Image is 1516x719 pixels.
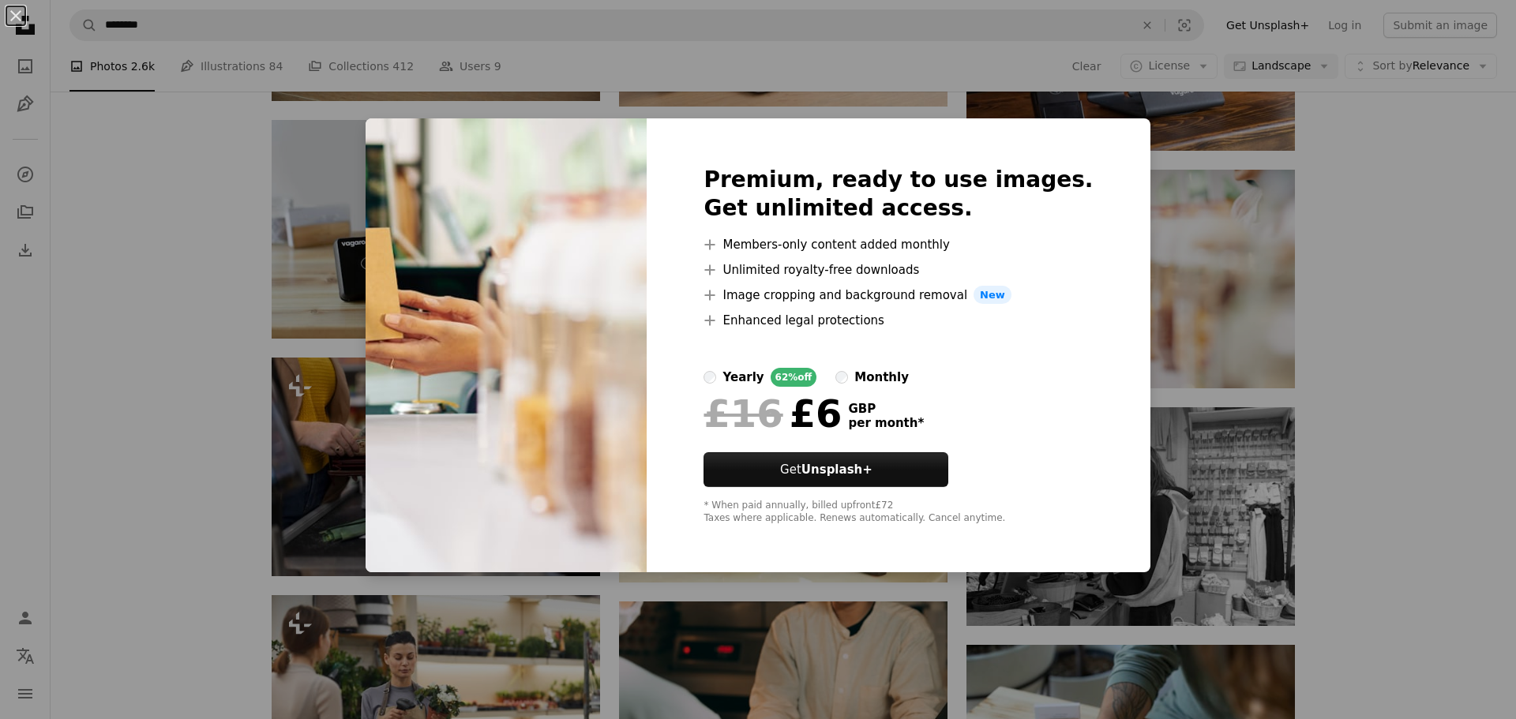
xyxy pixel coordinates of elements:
[704,286,1093,305] li: Image cropping and background removal
[771,368,817,387] div: 62% off
[704,235,1093,254] li: Members-only content added monthly
[848,402,924,416] span: GBP
[801,462,872,477] strong: Unsplash+
[835,371,848,384] input: monthly
[704,452,948,487] button: GetUnsplash+
[704,393,782,434] span: £16
[722,368,764,387] div: yearly
[854,368,909,387] div: monthly
[704,260,1093,279] li: Unlimited royalty-free downloads
[366,118,647,573] img: premium_photo-1683121952286-9d96ca422239
[704,166,1093,223] h2: Premium, ready to use images. Get unlimited access.
[704,371,716,384] input: yearly62%off
[974,286,1011,305] span: New
[704,311,1093,330] li: Enhanced legal protections
[848,416,924,430] span: per month *
[704,500,1093,525] div: * When paid annually, billed upfront £72 Taxes where applicable. Renews automatically. Cancel any...
[704,393,842,434] div: £6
